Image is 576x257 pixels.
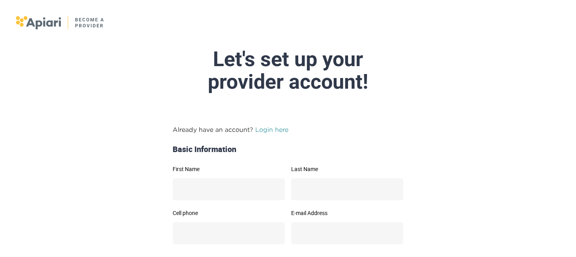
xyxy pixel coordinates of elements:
[169,144,407,155] div: Basic Information
[291,210,403,216] label: E-mail Address
[16,16,105,29] img: logo
[173,166,285,172] label: First Name
[291,166,403,172] label: Last Name
[173,125,403,134] p: Already have an account?
[255,126,288,133] a: Login here
[102,48,474,93] div: Let's set up your provider account!
[173,210,285,216] label: Cell phone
